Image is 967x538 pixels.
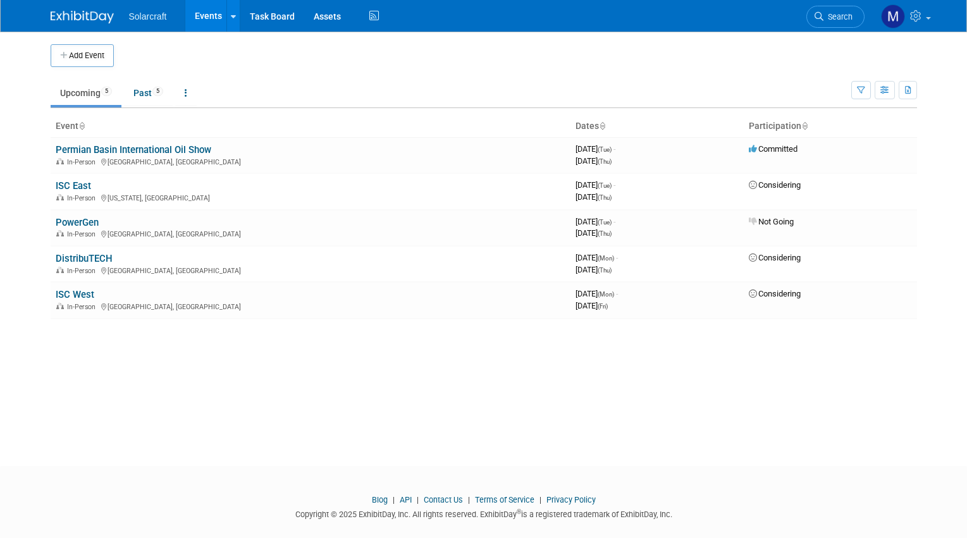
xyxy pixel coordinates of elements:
span: [DATE] [576,289,618,298]
span: (Tue) [598,182,612,189]
span: [DATE] [576,265,612,274]
a: Terms of Service [475,495,534,504]
div: [GEOGRAPHIC_DATA], [GEOGRAPHIC_DATA] [56,301,565,311]
img: Madison Fichtner [881,4,905,28]
span: Search [823,12,853,21]
span: In-Person [67,267,99,275]
a: Sort by Event Name [78,121,85,131]
span: - [613,144,615,154]
img: In-Person Event [56,194,64,200]
span: [DATE] [576,192,612,202]
span: (Thu) [598,267,612,274]
span: [DATE] [576,301,608,310]
span: [DATE] [576,228,612,238]
a: Upcoming5 [51,81,121,105]
a: Privacy Policy [546,495,596,504]
span: Considering [749,180,801,190]
span: (Tue) [598,146,612,153]
span: Considering [749,253,801,262]
sup: ® [517,508,521,515]
span: (Mon) [598,255,614,262]
button: Add Event [51,44,114,67]
span: [DATE] [576,253,618,262]
span: - [613,217,615,226]
span: | [414,495,422,504]
span: [DATE] [576,156,612,166]
span: In-Person [67,158,99,166]
span: [DATE] [576,217,615,226]
a: Search [806,6,865,28]
a: Permian Basin International Oil Show [56,144,211,156]
a: PowerGen [56,217,99,228]
span: [DATE] [576,180,615,190]
span: - [613,180,615,190]
span: - [616,289,618,298]
span: | [536,495,545,504]
span: Committed [749,144,798,154]
img: ExhibitDay [51,11,114,23]
a: Past5 [124,81,173,105]
span: | [390,495,398,504]
span: 5 [152,87,163,96]
a: ISC West [56,289,94,300]
span: 5 [101,87,112,96]
a: Contact Us [424,495,463,504]
a: Sort by Start Date [599,121,605,131]
span: (Thu) [598,194,612,201]
span: - [616,253,618,262]
span: Considering [749,289,801,298]
span: (Fri) [598,303,608,310]
a: Sort by Participation Type [801,121,808,131]
th: Participation [744,116,917,137]
img: In-Person Event [56,230,64,236]
span: In-Person [67,230,99,238]
span: Not Going [749,217,794,226]
img: In-Person Event [56,303,64,309]
a: Blog [372,495,388,504]
span: Solarcraft [129,11,167,21]
div: [GEOGRAPHIC_DATA], [GEOGRAPHIC_DATA] [56,156,565,166]
img: In-Person Event [56,158,64,164]
a: API [400,495,412,504]
a: ISC East [56,180,91,192]
span: In-Person [67,303,99,311]
div: [US_STATE], [GEOGRAPHIC_DATA] [56,192,565,202]
span: In-Person [67,194,99,202]
div: [GEOGRAPHIC_DATA], [GEOGRAPHIC_DATA] [56,228,565,238]
span: (Mon) [598,291,614,298]
span: (Thu) [598,230,612,237]
div: [GEOGRAPHIC_DATA], [GEOGRAPHIC_DATA] [56,265,565,275]
img: In-Person Event [56,267,64,273]
th: Dates [570,116,744,137]
span: (Thu) [598,158,612,165]
th: Event [51,116,570,137]
span: (Tue) [598,219,612,226]
span: | [465,495,473,504]
a: DistribuTECH [56,253,113,264]
span: [DATE] [576,144,615,154]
